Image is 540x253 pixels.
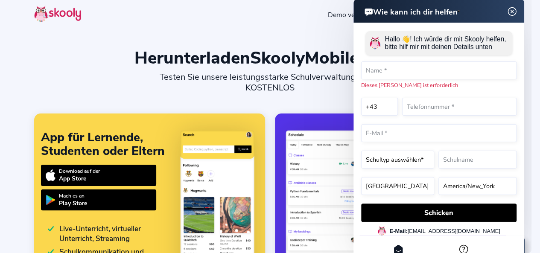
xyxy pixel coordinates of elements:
img: Skoolly [34,6,81,22]
font: Mach es an [59,192,85,199]
font: Live-Unterricht, virtueller Unterricht, Streaming [59,224,141,244]
a: Download auf derApp Store [41,165,156,186]
font: Testen Sie unsere leistungsstarke Schulverwaltungs-App KOSTENLOS [160,71,380,93]
font: Herunterladen [134,47,250,70]
font: Download auf der [59,168,100,174]
font: App für Lernende, Studenten oder Eltern [41,129,165,159]
font: App Store [59,174,86,183]
a: Mach es anPlay Store [41,189,156,211]
font: Play Store [59,199,87,207]
span: Skooly [250,47,305,70]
